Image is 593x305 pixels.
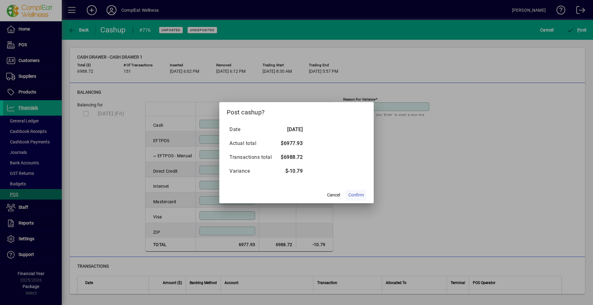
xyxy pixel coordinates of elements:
[327,192,340,198] span: Cancel
[348,192,364,198] span: Confirm
[229,150,278,164] td: Transactions total
[219,102,374,120] h2: Post cashup?
[229,164,278,178] td: Variance
[278,150,303,164] td: $6988.72
[324,190,343,201] button: Cancel
[278,123,303,137] td: [DATE]
[278,137,303,150] td: $6977.93
[229,123,278,137] td: Date
[278,164,303,178] td: $-10.79
[229,137,278,150] td: Actual total
[346,190,366,201] button: Confirm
